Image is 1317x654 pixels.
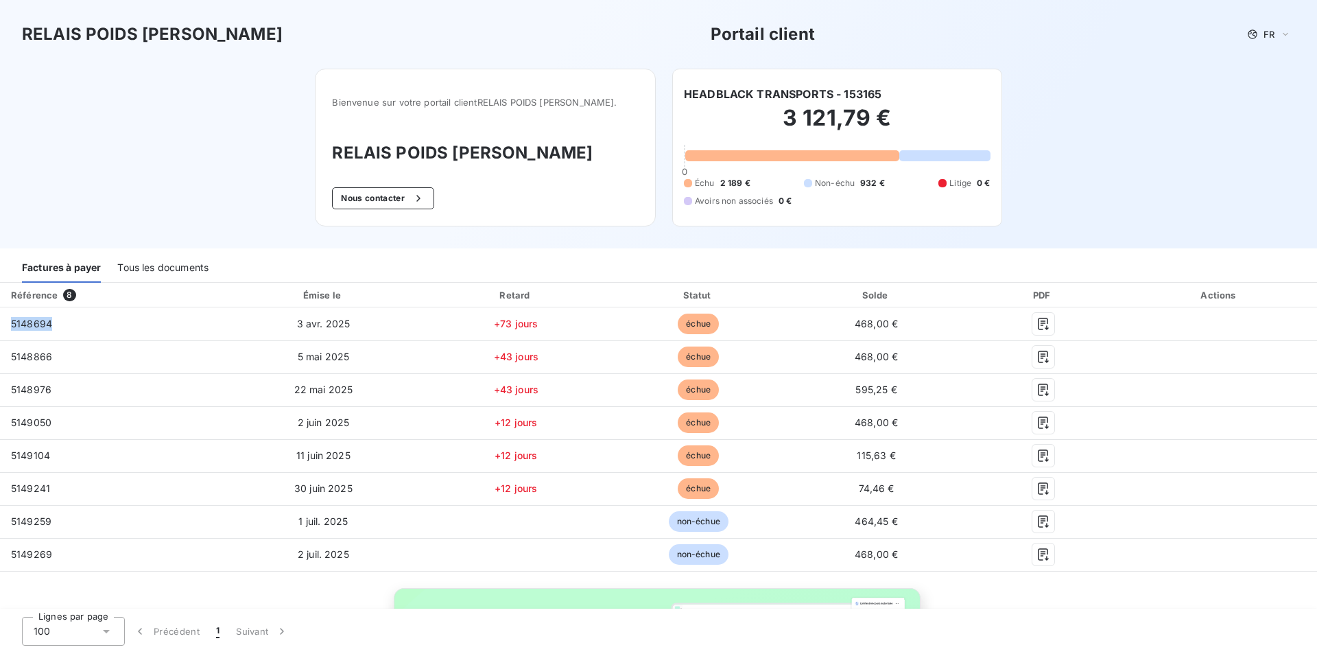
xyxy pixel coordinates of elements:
[678,445,719,466] span: échue
[977,177,990,189] span: 0 €
[949,177,971,189] span: Litige
[296,449,351,461] span: 11 juin 2025
[678,478,719,499] span: échue
[332,187,434,209] button: Nous contacter
[494,318,538,329] span: +73 jours
[611,288,786,302] div: Statut
[294,384,353,395] span: 22 mai 2025
[1125,288,1314,302] div: Actions
[332,141,639,165] h3: RELAIS POIDS [PERSON_NAME]
[22,254,101,283] div: Factures à payer
[684,104,990,145] h2: 3 121,79 €
[792,288,962,302] div: Solde
[859,482,894,494] span: 74,46 €
[226,288,421,302] div: Émise le
[695,195,773,207] span: Avoirs non associés
[494,351,538,362] span: +43 jours
[857,449,895,461] span: 115,63 €
[11,417,51,428] span: 5149050
[11,351,52,362] span: 5148866
[298,417,350,428] span: 2 juin 2025
[855,417,898,428] span: 468,00 €
[228,617,297,646] button: Suivant
[855,351,898,362] span: 468,00 €
[684,86,881,102] h6: HEADBLACK TRANSPORTS - 153165
[11,482,50,494] span: 5149241
[11,515,51,527] span: 5149259
[125,617,208,646] button: Précédent
[332,97,639,108] span: Bienvenue sur votre portail client RELAIS POIDS [PERSON_NAME] .
[297,318,351,329] span: 3 avr. 2025
[494,384,538,395] span: +43 jours
[298,351,350,362] span: 5 mai 2025
[678,412,719,433] span: échue
[294,482,353,494] span: 30 juin 2025
[711,22,815,47] h3: Portail client
[34,624,50,638] span: 100
[495,482,537,494] span: +12 jours
[11,449,50,461] span: 5149104
[967,288,1119,302] div: PDF
[678,314,719,334] span: échue
[427,288,606,302] div: Retard
[678,347,719,367] span: échue
[63,289,75,301] span: 8
[720,177,750,189] span: 2 189 €
[11,318,52,329] span: 5148694
[669,544,728,565] span: non-échue
[779,195,792,207] span: 0 €
[855,318,898,329] span: 468,00 €
[117,254,209,283] div: Tous les documents
[855,548,898,560] span: 468,00 €
[11,384,51,395] span: 5148976
[495,449,537,461] span: +12 jours
[495,417,537,428] span: +12 jours
[815,177,855,189] span: Non-échu
[1263,29,1274,40] span: FR
[855,515,897,527] span: 464,45 €
[216,624,219,638] span: 1
[669,511,728,532] span: non-échue
[11,290,58,301] div: Référence
[860,177,885,189] span: 932 €
[298,515,348,527] span: 1 juil. 2025
[855,384,897,395] span: 595,25 €
[682,166,687,177] span: 0
[298,548,349,560] span: 2 juil. 2025
[11,548,52,560] span: 5149269
[695,177,715,189] span: Échu
[678,379,719,400] span: échue
[208,617,228,646] button: 1
[22,22,283,47] h3: RELAIS POIDS [PERSON_NAME]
